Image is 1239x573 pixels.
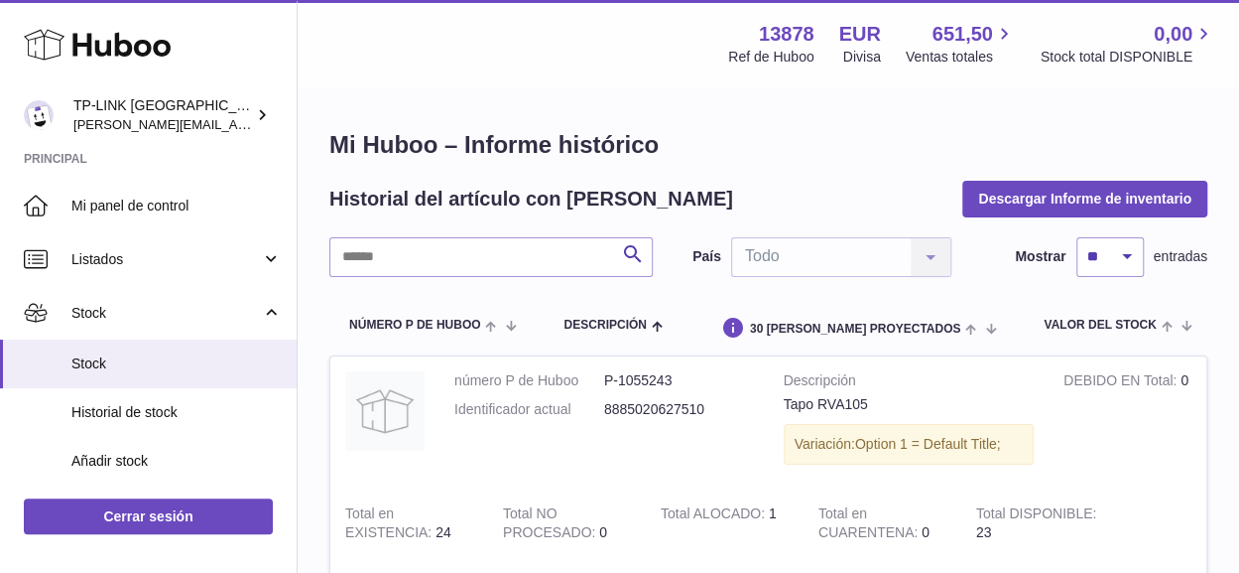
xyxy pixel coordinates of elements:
[563,319,646,332] span: Descripción
[784,395,1035,414] div: Tapo RVA105
[784,424,1035,465] div: Variación:
[345,505,435,545] strong: Total en EXISTENCIA
[855,436,1001,452] span: Option 1 = Default Title;
[728,48,813,67] div: Ref de Huboo
[604,400,754,419] dd: 8885020627510
[661,505,769,526] strong: Total ALOCADO
[818,505,922,545] strong: Total en CUARENTENA
[646,490,804,557] td: 1
[906,21,1016,67] a: 651,50 Ventas totales
[71,355,282,373] span: Stock
[73,116,398,132] span: [PERSON_NAME][EMAIL_ADDRESS][DOMAIN_NAME]
[329,186,733,213] h2: Historial del artículo con [PERSON_NAME]
[71,304,261,323] span: Stock
[71,197,282,215] span: Mi panel de control
[843,48,881,67] div: Divisa
[604,371,754,390] dd: P-1055243
[329,129,1207,161] h1: Mi Huboo – Informe histórico
[454,371,604,390] dt: número P de Huboo
[71,250,261,269] span: Listados
[330,490,488,557] td: 24
[1044,319,1156,332] span: Valor del stock
[750,323,960,336] span: 30 [PERSON_NAME] PROYECTADOS
[839,21,881,48] strong: EUR
[1015,247,1065,266] label: Mostrar
[349,319,480,332] span: número P de Huboo
[345,371,425,451] img: product image
[961,490,1119,557] td: 23
[922,524,929,540] span: 0
[71,403,282,422] span: Historial de stock
[73,96,252,134] div: TP-LINK [GEOGRAPHIC_DATA], SOCIEDAD LIMITADA
[906,48,1016,67] span: Ventas totales
[24,100,54,130] img: celia.yan@tp-link.com
[454,400,604,419] dt: Identificador actual
[1154,21,1192,48] span: 0,00
[1063,372,1180,393] strong: DEBIDO EN Total
[1041,21,1215,67] a: 0,00 Stock total DISPONIBLE
[503,505,599,545] strong: Total NO PROCESADO
[784,371,1035,395] strong: Descripción
[976,505,1096,526] strong: Total DISPONIBLE
[24,499,273,534] a: Cerrar sesión
[962,181,1207,216] button: Descargar Informe de inventario
[71,452,282,471] span: Añadir stock
[1041,48,1215,67] span: Stock total DISPONIBLE
[488,490,646,557] td: 0
[692,247,721,266] label: País
[1154,247,1207,266] span: entradas
[759,21,814,48] strong: 13878
[1049,357,1206,490] td: 0
[932,21,993,48] span: 651,50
